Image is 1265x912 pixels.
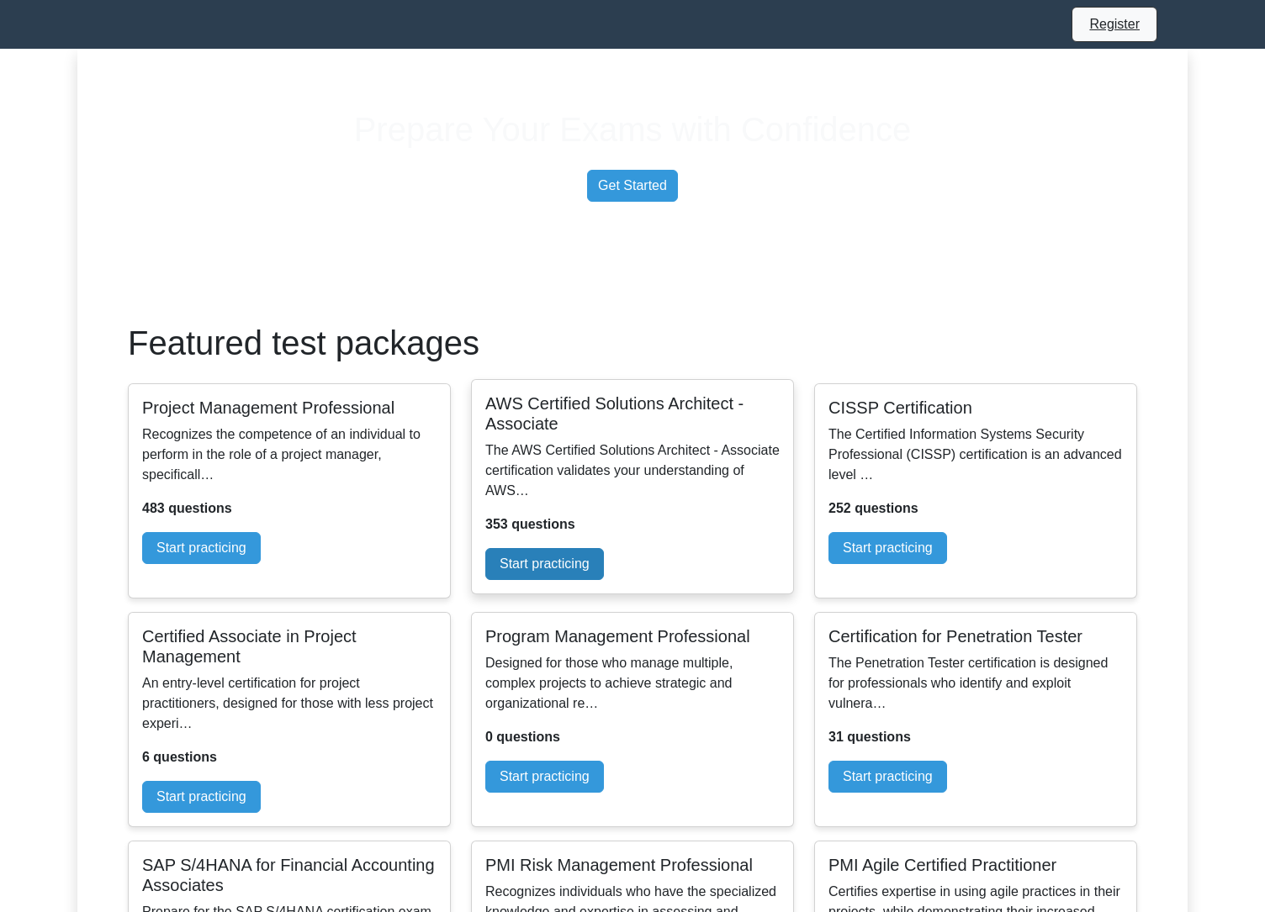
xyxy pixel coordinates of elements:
h1: Featured test packages [128,323,1137,363]
a: Start practicing [485,761,604,793]
a: Start practicing [485,548,604,580]
a: Start practicing [828,761,947,793]
a: Start practicing [828,532,947,564]
a: Register [1079,13,1150,34]
h1: Prepare Your Exams with Confidence [77,109,1188,150]
a: Get Started [587,170,678,202]
a: Start practicing [142,781,261,813]
a: Start practicing [142,532,261,564]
